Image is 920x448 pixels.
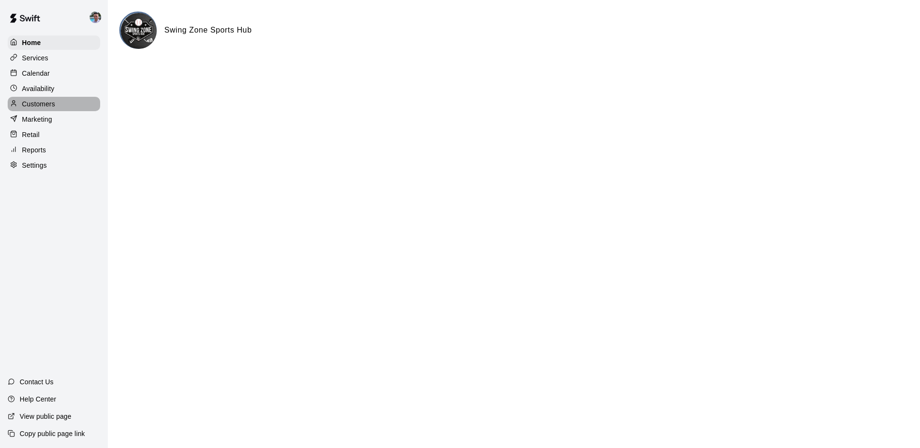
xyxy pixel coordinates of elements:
a: Customers [8,97,100,111]
a: Home [8,35,100,50]
p: Customers [22,99,55,109]
p: Availability [22,84,55,93]
p: Settings [22,161,47,170]
p: Copy public page link [20,429,85,438]
p: Contact Us [20,377,54,387]
img: Ryan Goehring [90,11,101,23]
p: Services [22,53,48,63]
a: Reports [8,143,100,157]
p: View public page [20,412,71,421]
div: Ryan Goehring [88,8,108,27]
p: Home [22,38,41,47]
a: Services [8,51,100,65]
p: Calendar [22,69,50,78]
p: Help Center [20,394,56,404]
a: Calendar [8,66,100,80]
h6: Swing Zone Sports Hub [164,24,252,36]
a: Availability [8,81,100,96]
p: Marketing [22,115,52,124]
p: Reports [22,145,46,155]
p: Retail [22,130,40,139]
a: Retail [8,127,100,142]
img: Swing Zone Sports Hub logo [121,13,157,49]
a: Settings [8,158,100,172]
a: Marketing [8,112,100,126]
